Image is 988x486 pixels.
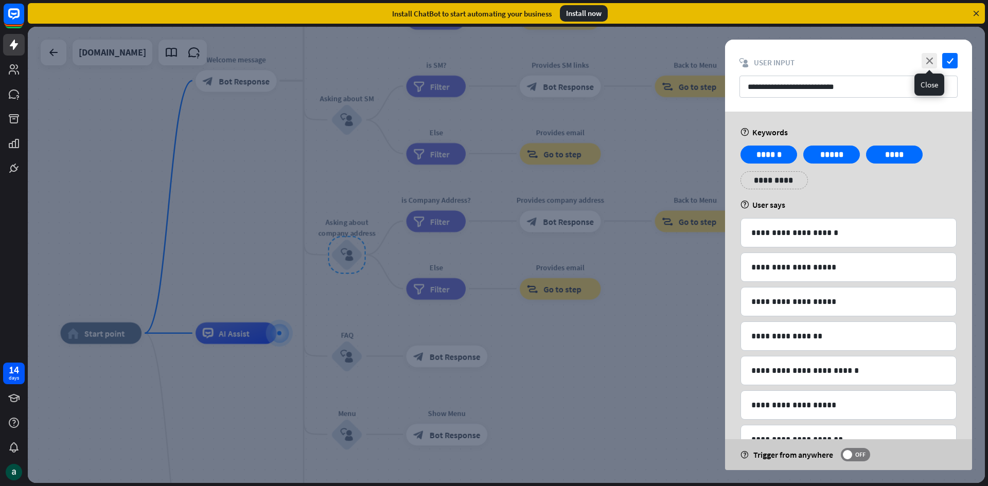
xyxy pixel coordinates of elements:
[3,363,25,384] a: 14 days
[740,128,749,136] i: help
[739,58,749,67] i: block_user_input
[740,200,957,210] div: User says
[560,5,608,22] div: Install now
[922,53,937,68] i: close
[9,374,19,382] div: days
[740,201,749,209] i: help
[8,4,39,35] button: Open LiveChat chat widget
[740,451,748,459] i: help
[9,365,19,374] div: 14
[392,9,552,19] div: Install ChatBot to start automating your business
[754,58,795,67] span: User Input
[753,449,833,460] span: Trigger from anywhere
[852,451,868,459] span: OFF
[942,53,958,68] i: check
[740,127,957,137] div: Keywords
